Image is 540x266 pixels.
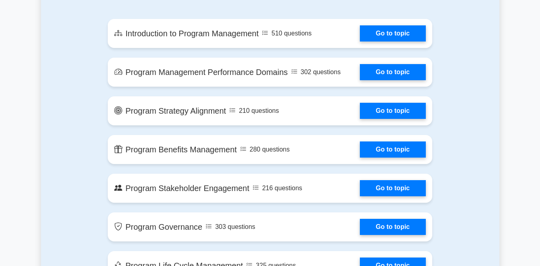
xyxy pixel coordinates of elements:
a: Go to topic [360,180,426,196]
a: Go to topic [360,64,426,80]
a: Go to topic [360,141,426,158]
a: Go to topic [360,25,426,42]
a: Go to topic [360,103,426,119]
a: Go to topic [360,219,426,235]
